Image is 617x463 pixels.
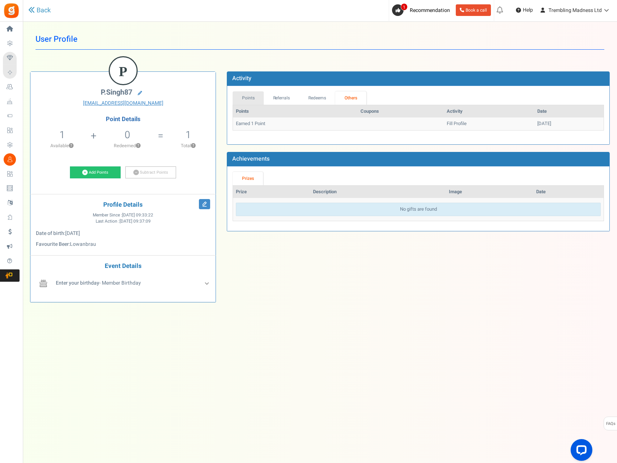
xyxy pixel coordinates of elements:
span: [DATE] 09:33:22 [122,212,153,218]
b: Achievements [232,154,270,163]
h5: 1 [185,129,191,140]
a: Subtract Points [125,166,176,179]
button: ? [191,144,196,148]
a: Book a call [456,4,491,16]
p: Redeemed [97,142,157,149]
div: No gifts are found [236,203,601,216]
a: Redeems [299,91,335,105]
figcaption: P [110,57,137,86]
a: Prizes [233,172,263,185]
th: Coupons [358,105,443,118]
p: : [36,241,210,248]
p: Available [34,142,90,149]
h4: Event Details [36,263,210,270]
a: Add Points [70,166,121,179]
th: Points [233,105,358,118]
span: p.singh87 [101,87,132,98]
span: Help [521,7,533,14]
button: ? [69,144,74,148]
i: Edit Profile [199,199,210,209]
b: Favourite Beer [36,240,69,248]
a: 1 Recommendation [392,4,453,16]
td: Fill Profile [444,117,534,130]
span: 1 [59,128,65,142]
a: Others [335,91,366,105]
th: Date [533,186,604,198]
b: Enter your birthday [56,279,99,287]
th: Image [446,186,533,198]
span: [DATE] 09:37:09 [120,218,151,224]
a: Referrals [264,91,299,105]
h5: 0 [125,129,130,140]
span: 1 [401,3,408,11]
a: Help [513,4,536,16]
span: Last Action : [96,218,151,224]
th: Activity [444,105,534,118]
td: Earned 1 Point [233,117,358,130]
button: ? [136,144,141,148]
p: Total [164,142,212,149]
span: Lowanbrau [70,240,96,248]
h1: User Profile [36,29,604,50]
a: Points [233,91,264,105]
span: - Member Birthday [56,279,141,287]
img: Gratisfaction [3,3,20,19]
h4: Profile Details [36,202,210,208]
a: [EMAIL_ADDRESS][DOMAIN_NAME] [36,100,210,107]
th: Description [310,186,446,198]
b: Activity [232,74,251,83]
div: [DATE] [537,120,601,127]
th: Date [534,105,604,118]
span: FAQs [606,417,616,431]
span: Trembling Madness Ltd [549,7,602,14]
th: Prize [233,186,310,198]
span: Member Since : [93,212,153,218]
p: : [36,230,210,237]
span: [DATE] [65,230,80,237]
b: Date of birth [36,230,64,237]
span: Recommendation [410,7,450,14]
h4: Point Details [30,116,216,123]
